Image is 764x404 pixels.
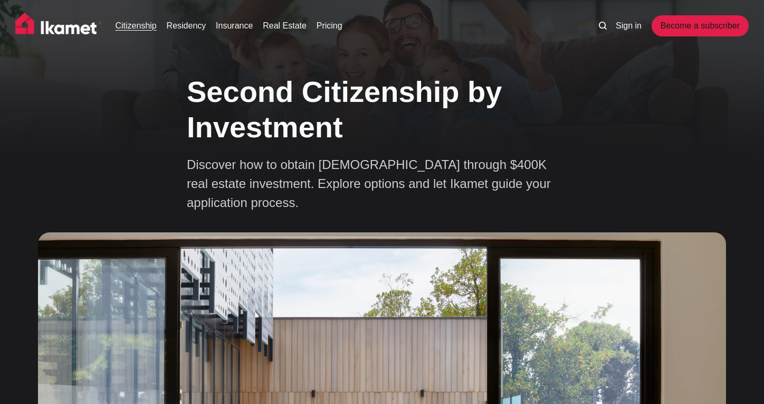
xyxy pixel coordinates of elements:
[616,20,642,32] a: Sign in
[317,20,342,32] a: Pricing
[116,20,157,32] a: Citizenship
[652,15,749,36] a: Become a subscriber
[216,20,253,32] a: Insurance
[263,20,307,32] a: Real Estate
[167,20,206,32] a: Residency
[15,13,102,39] img: Ikamet home
[187,74,577,145] h1: Second Citizenship by Investment
[187,155,556,212] p: Discover how to obtain [DEMOGRAPHIC_DATA] through $400K real estate investment. Explore options a...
